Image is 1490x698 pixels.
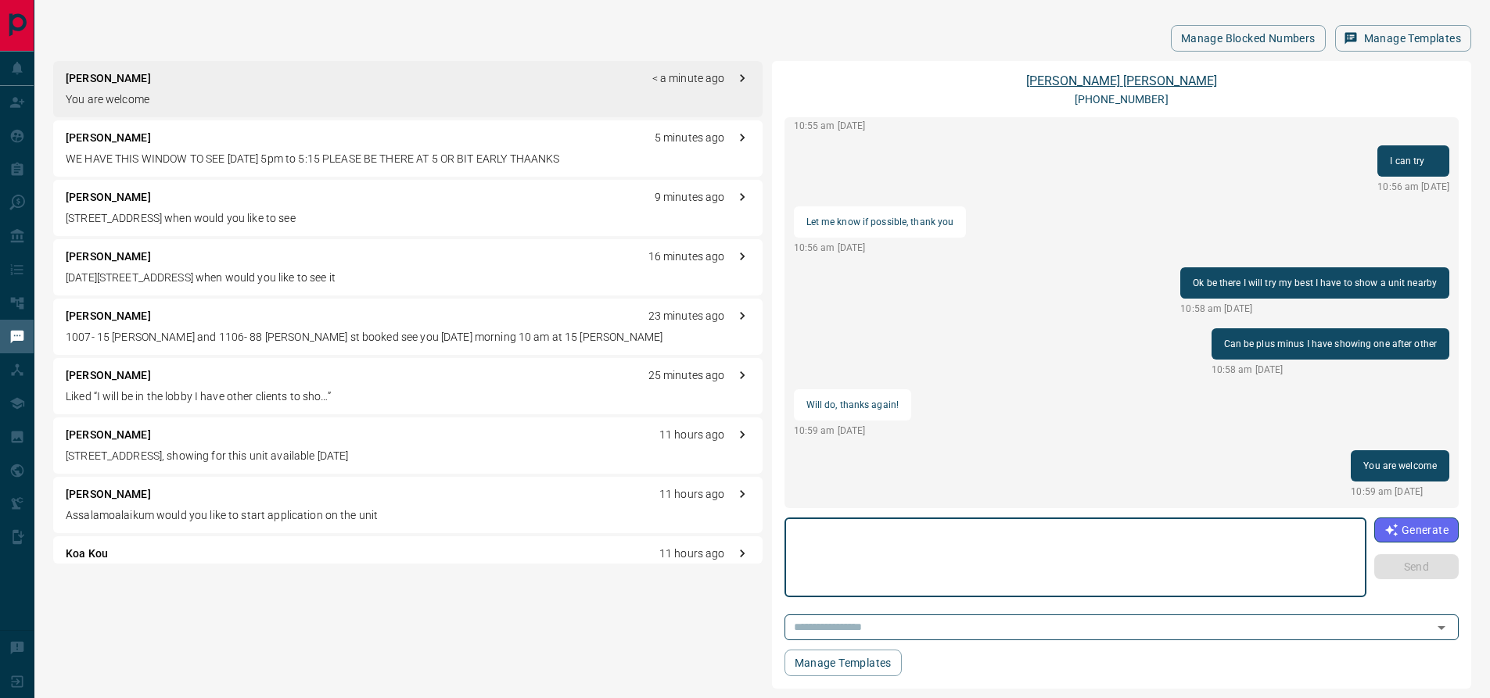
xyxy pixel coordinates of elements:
[659,427,725,443] p: 11 hours ago
[648,367,725,384] p: 25 minutes ago
[66,91,750,108] p: You are welcome
[1431,617,1452,639] button: Open
[652,70,725,87] p: < a minute ago
[66,507,750,524] p: Assalamoalaikum would you like to start application on the unit
[66,270,750,286] p: [DATE][STREET_ADDRESS] when would you like to see it
[1075,91,1169,108] p: [PHONE_NUMBER]
[1374,517,1459,542] button: Generate
[66,151,750,167] p: WE HAVE THIS WINDOW TO SEE [DATE] 5pm to 5:15 PLEASE BE THERE AT 5 OR BIT EARLY THAANKS
[1180,302,1449,316] p: 10:58 am [DATE]
[794,119,1043,133] p: 10:55 am [DATE]
[66,546,108,562] p: Koa Kou
[1351,485,1449,499] p: 10:59 am [DATE]
[1224,335,1437,353] p: Can be plus minus I have showing one after other
[1212,363,1449,377] p: 10:58 am [DATE]
[66,486,151,503] p: [PERSON_NAME]
[659,546,725,562] p: 11 hours ago
[806,396,899,414] p: Will do, thanks again!
[794,424,911,438] p: 10:59 am [DATE]
[1390,152,1437,170] p: I can try
[659,486,725,503] p: 11 hours ago
[794,241,967,255] p: 10:56 am [DATE]
[66,70,151,87] p: [PERSON_NAME]
[784,650,902,676] button: Manage Templates
[1193,274,1437,292] p: Ok be there I will try my best I have to show a unit nearby
[648,249,725,265] p: 16 minutes ago
[66,367,151,384] p: [PERSON_NAME]
[1363,456,1437,475] p: You are welcome
[66,189,151,206] p: [PERSON_NAME]
[66,427,151,443] p: [PERSON_NAME]
[66,210,750,227] p: [STREET_ADDRESS] when would you like to see
[66,388,750,405] p: Liked “I will be in the lobby I have other clients to sho…”
[1377,180,1449,194] p: 10:56 am [DATE]
[66,130,151,146] p: [PERSON_NAME]
[1171,25,1326,52] button: Manage Blocked Numbers
[806,213,954,231] p: Let me know if possible, thank you
[66,308,151,324] p: [PERSON_NAME]
[66,329,750,345] p: 1007- 15 [PERSON_NAME] and 1106- 88 [PERSON_NAME] st booked see you [DATE] morning 10 am at 15 [P...
[648,308,725,324] p: 23 minutes ago
[1026,73,1217,88] a: [PERSON_NAME] [PERSON_NAME]
[1335,25,1471,52] button: Manage Templates
[66,249,151,265] p: [PERSON_NAME]
[66,448,750,464] p: [STREET_ADDRESS], showing for this unit available [DATE]
[655,189,725,206] p: 9 minutes ago
[655,130,725,146] p: 5 minutes ago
